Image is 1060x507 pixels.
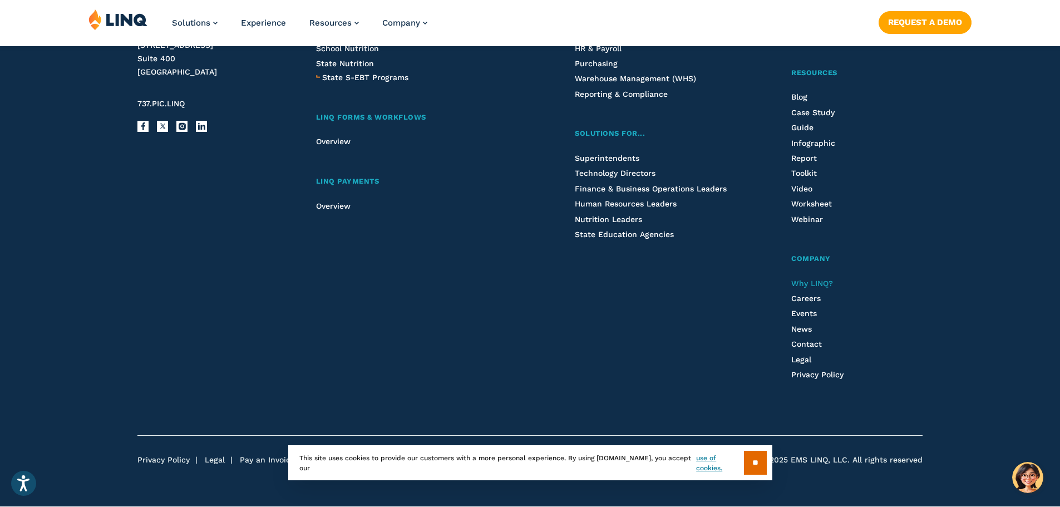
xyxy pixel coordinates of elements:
[316,112,517,124] a: LINQ Forms & Workflows
[791,123,814,132] a: Guide
[791,199,832,208] a: Worksheet
[575,44,622,53] a: HR & Payroll
[137,39,289,78] address: [STREET_ADDRESS] Suite 400 [GEOGRAPHIC_DATA]
[172,18,218,28] a: Solutions
[791,355,811,364] a: Legal
[791,68,837,77] span: Resources
[322,71,408,83] a: State S-EBT Programs
[791,279,833,288] a: Why LINQ?
[791,370,844,379] a: Privacy Policy
[791,184,812,193] a: Video
[575,90,668,99] a: Reporting & Compliance
[791,294,821,303] a: Careers
[172,18,210,28] span: Solutions
[575,59,618,68] a: Purchasing
[157,121,168,132] a: X
[696,453,743,473] a: use of cookies.
[1012,462,1043,493] button: Hello, have a question? Let’s chat.
[288,445,772,480] div: This site uses cookies to provide our customers with a more personal experience. By using [DOMAIN...
[791,215,823,224] a: Webinar
[791,139,835,147] a: Infographic
[382,18,427,28] a: Company
[575,169,655,178] a: Technology Directors
[241,18,286,28] a: Experience
[791,309,817,318] a: Events
[137,455,190,464] a: Privacy Policy
[196,121,207,132] a: LinkedIn
[316,59,374,68] a: State Nutrition
[137,99,185,108] span: 737.PIC.LINQ
[137,121,149,132] a: Facebook
[879,11,972,33] a: Request a Demo
[791,92,807,101] a: Blog
[316,201,351,210] a: Overview
[382,18,420,28] span: Company
[575,74,696,83] a: Warehouse Management (WHS)
[791,67,922,79] a: Resources
[791,339,822,348] a: Contact
[205,455,225,464] a: Legal
[791,154,817,163] a: Report
[176,121,188,132] a: Instagram
[791,253,922,265] a: Company
[791,169,817,178] a: Toolkit
[316,176,517,188] a: LINQ Payments
[240,455,295,464] a: Pay an Invoice
[575,154,639,163] a: Superintendents
[316,137,351,146] a: Overview
[316,177,379,185] span: LINQ Payments
[763,455,923,466] span: ©2025 EMS LINQ, LLC. All rights reserved
[879,9,972,33] nav: Button Navigation
[575,184,727,193] a: Finance & Business Operations Leaders
[172,9,427,46] nav: Primary Navigation
[791,108,835,117] a: Case Study
[309,18,352,28] span: Resources
[322,73,408,82] span: State S-EBT Programs
[88,9,147,30] img: LINQ | K‑12 Software
[309,18,359,28] a: Resources
[575,230,674,239] a: State Education Agencies
[316,113,426,121] span: LINQ Forms & Workflows
[791,254,831,263] span: Company
[575,215,642,224] a: Nutrition Leaders
[316,44,379,53] a: School Nutrition
[791,324,812,333] a: News
[575,199,677,208] a: Human Resources Leaders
